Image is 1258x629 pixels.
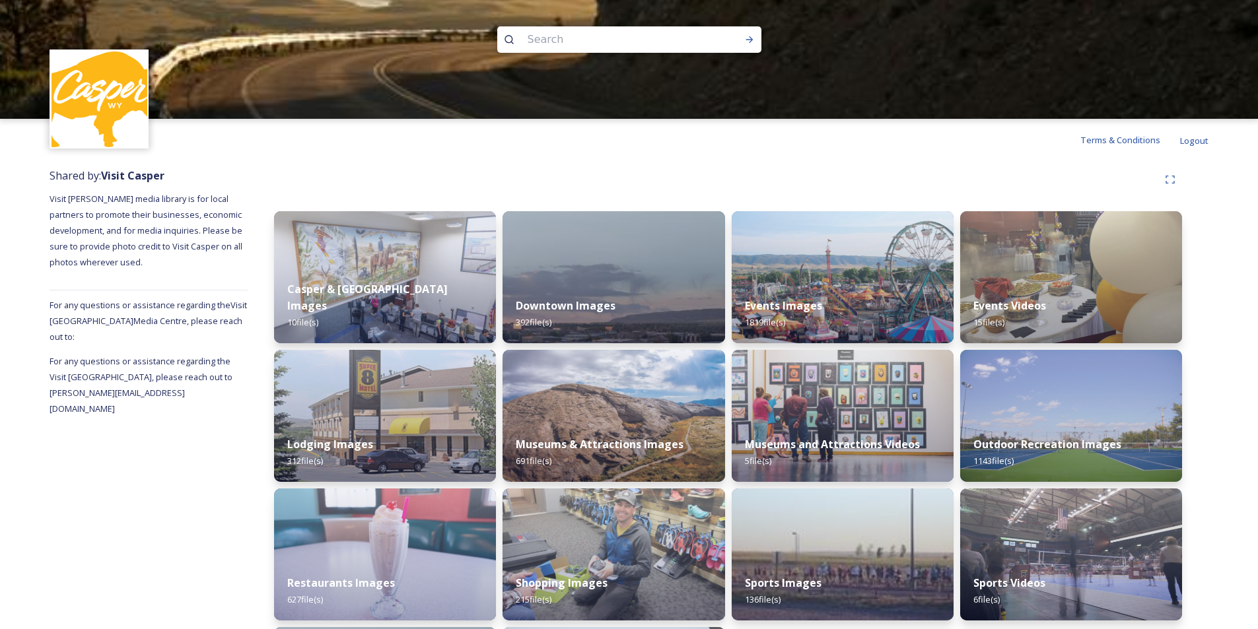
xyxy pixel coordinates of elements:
img: 2bafbff8-46d4-47d5-b347-c20b2cc3c151.jpg [503,211,724,343]
img: ad5082a3-c6e3-41fe-9823-0de2c2131701.jpg [274,211,496,343]
strong: Museums and Attractions Videos [745,437,920,451]
strong: Events Images [745,298,822,313]
span: 627 file(s) [287,593,323,605]
img: 7c4b28d3-c4ac-4f35-8e87-cf1ebcd16ec1.jpg [732,211,954,343]
img: 426f6b3a-3edc-4028-b012-b51f8f962288.jpg [960,211,1182,343]
span: For any questions or assistance regarding the Visit [GEOGRAPHIC_DATA], please reach out to [PERSO... [50,355,234,414]
span: 392 file(s) [516,316,551,328]
strong: Sports Videos [973,576,1045,590]
strong: Shopping Images [516,576,608,590]
img: 80cdb1d3-a39e-4df7-835b-1827cc437f0c.jpg [503,488,724,620]
img: bf815247-2445-4d54-a272-735e1ae2d600.jpg [960,488,1182,620]
input: Search [521,25,702,54]
img: 86aad55e-5489-4c9a-89eb-d32d0f673d14.jpg [960,350,1182,482]
span: 5 file(s) [745,455,771,467]
strong: Museums & Attractions Images [516,437,683,451]
span: 215 file(s) [516,593,551,605]
img: 3f3276e3-b333-4aa8-b1e9-71aed37d8075.jpg [274,350,496,482]
span: 6 file(s) [973,593,1000,605]
span: 1819 file(s) [745,316,785,328]
img: 9681749b-e509-4d5d-aedb-18d4060fab76.jpg [274,488,496,620]
img: 1bba0f2d-08ba-436a-b516-c65929bcd597.jpg [732,488,954,620]
img: 14577624-18ba-4507-bdde-bac91b7a917a.jpg [732,350,954,482]
strong: Sports Images [745,576,821,590]
strong: Lodging Images [287,437,373,451]
span: 312 file(s) [287,455,323,467]
span: 691 file(s) [516,455,551,467]
span: 1143 file(s) [973,455,1014,467]
span: 15 file(s) [973,316,1004,328]
img: 25f86fd6-9334-4fa1-b42b-6cc11e9898ce.jpg [503,350,724,482]
strong: Outdoor Recreation Images [973,437,1121,451]
img: 155780.jpg [52,51,147,147]
span: 10 file(s) [287,316,318,328]
strong: Casper & [GEOGRAPHIC_DATA] Images [287,282,448,313]
span: For any questions or assistance regarding the Visit [GEOGRAPHIC_DATA] Media Centre, please reach ... [50,299,247,343]
span: 136 file(s) [745,593,781,605]
strong: Restaurants Images [287,576,395,590]
strong: Downtown Images [516,298,615,313]
strong: Events Videos [973,298,1046,313]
